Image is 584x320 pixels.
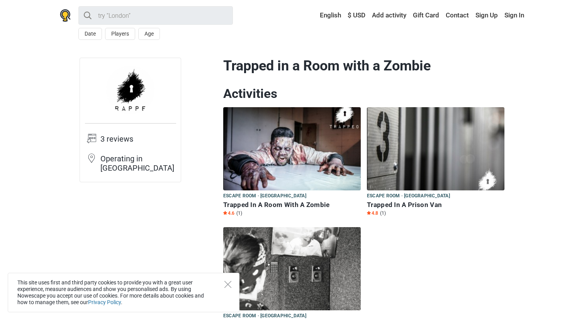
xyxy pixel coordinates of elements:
[223,210,234,216] span: 4.6
[367,201,504,209] h6: Trapped In A Prison Van
[223,227,361,310] img: Trapped Undercover
[223,211,227,215] img: Star
[78,6,233,25] input: try “London”
[474,9,500,22] a: Sign Up
[224,281,231,288] button: Close
[370,9,408,22] a: Add activity
[367,210,378,216] span: 4.8
[223,201,361,209] h6: Trapped In A Room With A Zombie
[8,273,239,312] div: This site uses first and third party cookies to provide you with a great user experience, measure...
[367,107,504,190] img: Trapped In A Prison Van
[105,28,135,40] button: Players
[223,107,361,218] a: Trapped In A Room With A Zombie Escape room · [GEOGRAPHIC_DATA] Trapped In A Room With A Zombie S...
[367,192,450,200] span: Escape room · [GEOGRAPHIC_DATA]
[346,9,367,22] a: $ USD
[223,58,504,74] h1: Trapped in a Room with a Zombie
[100,153,176,177] td: Operating in [GEOGRAPHIC_DATA]
[78,28,102,40] button: Date
[503,9,524,22] a: Sign In
[223,192,306,200] span: Escape room · [GEOGRAPHIC_DATA]
[223,86,504,101] h2: Activities
[312,9,343,22] a: English
[314,13,320,18] img: English
[444,9,471,22] a: Contact
[367,211,371,215] img: Star
[411,9,441,22] a: Gift Card
[60,9,71,22] img: Nowescape logo
[138,28,160,40] button: Age
[367,107,504,218] a: Trapped In A Prison Van Escape room · [GEOGRAPHIC_DATA] Trapped In A Prison Van Star4.8 (1)
[100,133,176,153] td: 3 reviews
[236,210,242,216] span: (1)
[88,299,121,305] a: Privacy Policy
[223,107,361,190] img: Trapped In A Room With A Zombie
[380,210,386,216] span: (1)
